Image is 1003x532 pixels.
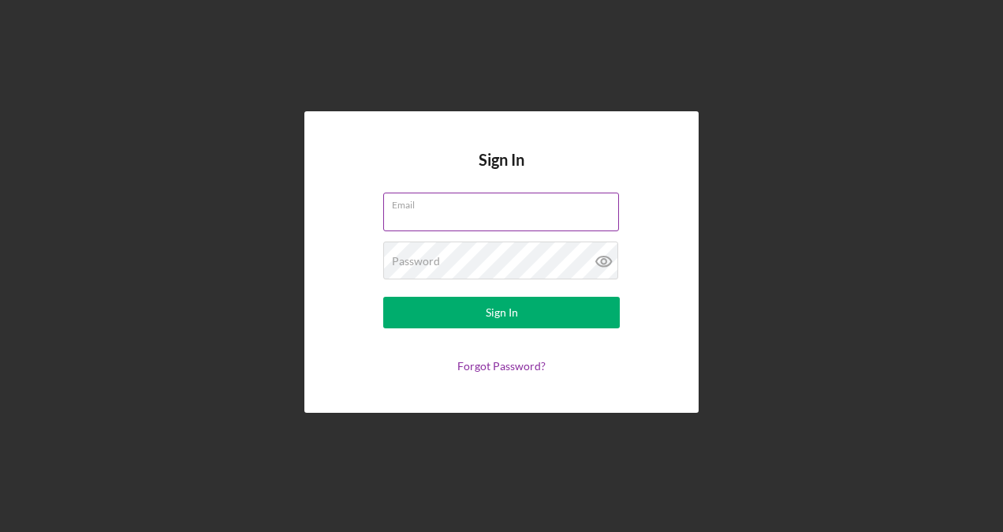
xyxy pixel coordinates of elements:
label: Email [392,193,619,211]
button: Sign In [383,297,620,328]
label: Password [392,255,440,268]
div: Sign In [486,297,518,328]
h4: Sign In [479,151,524,193]
a: Forgot Password? [457,359,546,373]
